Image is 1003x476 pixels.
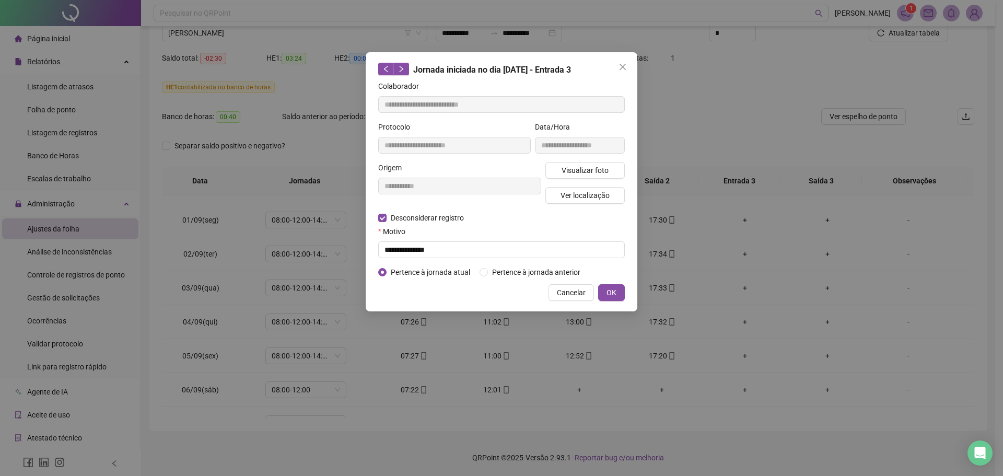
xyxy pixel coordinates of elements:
[967,440,993,466] div: Open Intercom Messenger
[598,284,625,301] button: OK
[378,63,394,75] button: left
[545,187,625,204] button: Ver localização
[398,65,405,73] span: right
[557,287,586,298] span: Cancelar
[378,162,409,173] label: Origem
[607,287,616,298] span: OK
[387,212,468,224] span: Desconsiderar registro
[387,266,474,278] span: Pertence à jornada atual
[561,190,610,201] span: Ver localização
[549,284,594,301] button: Cancelar
[562,165,609,176] span: Visualizar foto
[378,63,625,76] div: Jornada iniciada no dia [DATE] - Entrada 3
[382,65,390,73] span: left
[378,80,426,92] label: Colaborador
[619,63,627,71] span: close
[378,121,417,133] label: Protocolo
[393,63,409,75] button: right
[535,121,577,133] label: Data/Hora
[378,226,412,237] label: Motivo
[614,59,631,75] button: Close
[488,266,585,278] span: Pertence à jornada anterior
[545,162,625,179] button: Visualizar foto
